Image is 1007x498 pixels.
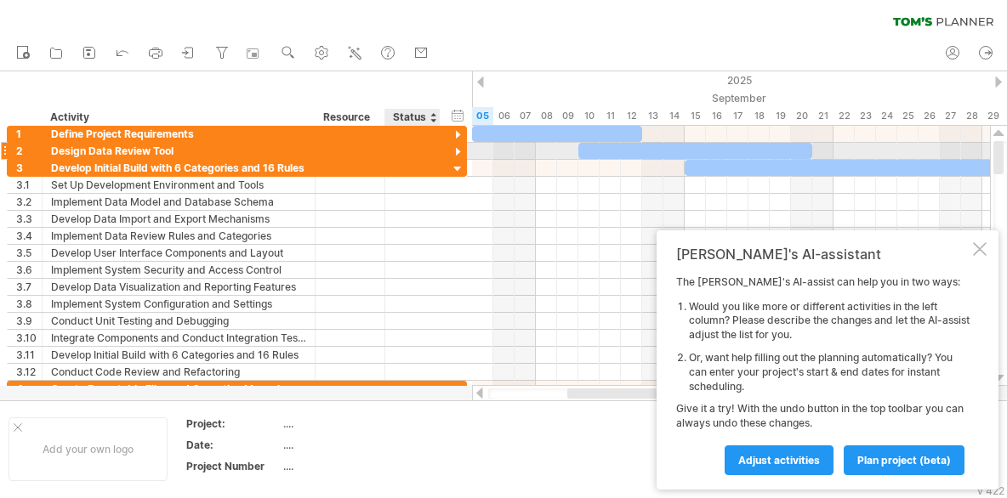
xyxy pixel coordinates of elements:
[51,211,306,227] div: Develop Data Import and Export Mechanisms
[515,107,536,125] div: Sunday, 7 September 2025
[186,416,280,431] div: Project:
[186,438,280,452] div: Date:
[186,459,280,473] div: Project Number
[283,416,426,431] div: ....
[689,351,970,393] li: Or, want help filling out the planning automatically? You can enter your project's start & end da...
[940,107,961,125] div: Saturday, 27 September 2025
[16,313,42,329] div: 3.9
[283,438,426,452] div: ....
[51,160,306,176] div: Develop Initial Build with 6 Categories and 16 Rules
[16,381,42,397] div: 4
[738,454,820,467] span: Adjust activities
[51,313,306,329] div: Conduct Unit Testing and Debugging
[706,107,727,125] div: Tuesday, 16 September 2025
[855,107,876,125] div: Tuesday, 23 September 2025
[876,107,897,125] div: Wednesday, 24 September 2025
[51,228,306,244] div: Implement Data Review Rules and Categories
[812,107,833,125] div: Sunday, 21 September 2025
[676,246,970,263] div: [PERSON_NAME]'s AI-assistant
[51,347,306,363] div: Develop Initial Build with 6 Categories and 16 Rules
[725,445,833,475] a: Adjust activities
[51,364,306,380] div: Conduct Code Review and Refactoring
[16,228,42,244] div: 3.4
[663,107,685,125] div: Sunday, 14 September 2025
[16,177,42,193] div: 3.1
[982,107,1004,125] div: Monday, 29 September 2025
[16,160,42,176] div: 3
[642,107,663,125] div: Saturday, 13 September 2025
[16,262,42,278] div: 3.6
[50,109,305,126] div: Activity
[323,109,375,126] div: Resource
[727,107,748,125] div: Wednesday, 17 September 2025
[16,364,42,380] div: 3.12
[600,107,621,125] div: Thursday, 11 September 2025
[51,296,306,312] div: Implement System Configuration and Settings
[16,296,42,312] div: 3.8
[748,107,770,125] div: Thursday, 18 September 2025
[536,107,557,125] div: Monday, 8 September 2025
[919,107,940,125] div: Friday, 26 September 2025
[621,107,642,125] div: Friday, 12 September 2025
[16,347,42,363] div: 3.11
[51,262,306,278] div: Implement System Security and Access Control
[844,445,964,475] a: plan project (beta)
[51,126,306,142] div: Define Project Requirements
[51,177,306,193] div: Set Up Development Environment and Tools
[9,417,168,481] div: Add your own logo
[689,300,970,342] li: Would you like more or different activities in the left column? Please describe the changes and l...
[16,194,42,210] div: 3.2
[16,126,42,142] div: 1
[393,109,430,126] div: Status
[51,279,306,295] div: Develop Data Visualization and Reporting Features
[493,107,515,125] div: Saturday, 6 September 2025
[557,107,578,125] div: Tuesday, 9 September 2025
[897,107,919,125] div: Thursday, 25 September 2025
[51,194,306,210] div: Implement Data Model and Database Schema
[16,279,42,295] div: 3.7
[283,459,426,473] div: ....
[51,330,306,346] div: Integrate Components and Conduct Integration Testing
[16,143,42,159] div: 2
[51,245,306,261] div: Develop User Interface Components and Layout
[770,107,791,125] div: Friday, 19 September 2025
[51,143,306,159] div: Design Data Review Tool
[977,484,1004,497] div: v 422
[578,107,600,125] div: Wednesday, 10 September 2025
[16,330,42,346] div: 3.10
[961,107,982,125] div: Sunday, 28 September 2025
[791,107,812,125] div: Saturday, 20 September 2025
[16,211,42,227] div: 3.3
[833,107,855,125] div: Monday, 22 September 2025
[685,107,706,125] div: Monday, 15 September 2025
[16,245,42,261] div: 3.5
[676,275,970,474] div: The [PERSON_NAME]'s AI-assist can help you in two ways: Give it a try! With the undo button in th...
[51,381,306,397] div: Create Executable Files and Operation Manual
[857,454,951,467] span: plan project (beta)
[472,107,493,125] div: Friday, 5 September 2025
